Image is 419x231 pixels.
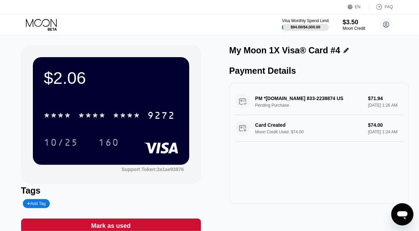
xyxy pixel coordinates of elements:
div: 10/25 [39,134,84,151]
div: 10/25 [44,138,79,149]
div: Mark as used [91,222,130,230]
div: 9272 [148,111,175,122]
div: Visa Monthly Spend Limit$94.00/$4,000.00 [282,18,329,31]
div: 160 [99,138,119,149]
div: $2.06 [44,68,178,88]
div: Tags [21,186,201,196]
div: Add Tag [23,199,50,208]
div: Add Tag [27,201,46,206]
div: 160 [93,134,125,151]
div: EN [348,3,369,10]
div: Moon Credit [343,26,365,31]
div: Support Token:2a1ae93876 [121,167,184,172]
div: FAQ [385,5,393,9]
div: $3.50 [343,19,365,26]
div: Payment Details [229,66,409,76]
div: $3.50Moon Credit [343,19,365,31]
div: My Moon 1X Visa® Card #4 [229,45,340,55]
div: $94.00 / $4,000.00 [291,25,320,29]
div: Visa Monthly Spend Limit [282,18,329,23]
div: FAQ [369,3,393,10]
div: EN [355,5,361,9]
iframe: Button to launch messaging window [391,203,413,225]
div: Support Token: 2a1ae93876 [121,167,184,172]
